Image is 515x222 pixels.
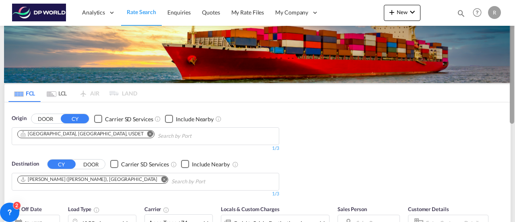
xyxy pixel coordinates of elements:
[231,9,264,16] span: My Rate Files
[12,4,66,22] img: c08ca190194411f088ed0f3ba295208c.png
[20,176,159,183] div: Press delete to remove this chip.
[488,6,501,19] div: R
[408,7,417,17] md-icon: icon-chevron-down
[171,175,248,188] input: Chips input.
[4,8,511,83] img: LCL+%26+FCL+BACKGROUND.png
[61,114,89,123] button: CY
[232,161,239,168] md-icon: Unchecked: Ignores neighbouring ports when fetching rates.Checked : Includes neighbouring ports w...
[457,9,466,21] div: icon-magnify
[154,116,161,122] md-icon: Unchecked: Search for CY (Container Yard) services for all selected carriers.Checked : Search for...
[163,207,169,213] md-icon: The selected Trucker/Carrierwill be displayed in the rate results If the rates are from another f...
[384,5,420,21] button: icon-plus 400-fgNewicon-chevron-down
[12,145,279,152] div: 1/3
[142,131,154,139] button: Remove
[338,206,367,212] span: Sales Person
[275,8,308,17] span: My Company
[12,191,279,197] div: 1/3
[82,8,105,17] span: Analytics
[47,160,76,169] button: CY
[144,206,169,212] span: Carrier
[20,131,144,137] div: Detroit, MI, USDET
[110,160,169,168] md-checkbox: Checkbox No Ink
[68,206,100,212] span: Load Type
[41,84,73,102] md-tab-item: LCL
[215,116,222,122] md-icon: Unchecked: Ignores neighbouring ports when fetching rates.Checked : Includes neighbouring ports w...
[165,114,214,123] md-checkbox: Checkbox No Ink
[387,7,397,17] md-icon: icon-plus 400-fg
[167,9,191,16] span: Enquiries
[16,173,251,188] md-chips-wrap: Chips container. Use arrow keys to select chips.
[387,9,417,15] span: New
[181,160,230,168] md-checkbox: Checkbox No Ink
[20,176,157,183] div: Jawaharlal Nehru (Nhava Sheva), INNSA
[176,115,214,123] div: Include Nearby
[8,84,41,102] md-tab-item: FCL
[12,206,42,212] span: Cut Off Date
[221,206,280,212] span: Locals & Custom Charges
[20,131,145,137] div: Press delete to remove this chip.
[31,114,60,123] button: DOOR
[408,206,449,212] span: Customer Details
[8,84,137,102] md-pagination-wrapper: Use the left and right arrow keys to navigate between tabs
[121,160,169,168] div: Carrier SD Services
[127,8,156,15] span: Rate Search
[105,115,153,123] div: Carrier SD Services
[202,9,220,16] span: Quotes
[470,6,484,19] span: Help
[94,114,153,123] md-checkbox: Checkbox No Ink
[93,207,100,213] md-icon: icon-information-outline
[16,128,237,143] md-chips-wrap: Chips container. Use arrow keys to select chips.
[12,114,26,122] span: Origin
[156,176,168,184] button: Remove
[192,160,230,168] div: Include Nearby
[171,161,177,168] md-icon: Unchecked: Search for CY (Container Yard) services for all selected carriers.Checked : Search for...
[158,130,234,143] input: Chips input.
[457,9,466,18] md-icon: icon-magnify
[77,160,105,169] button: DOOR
[470,6,488,20] div: Help
[12,160,39,168] span: Destination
